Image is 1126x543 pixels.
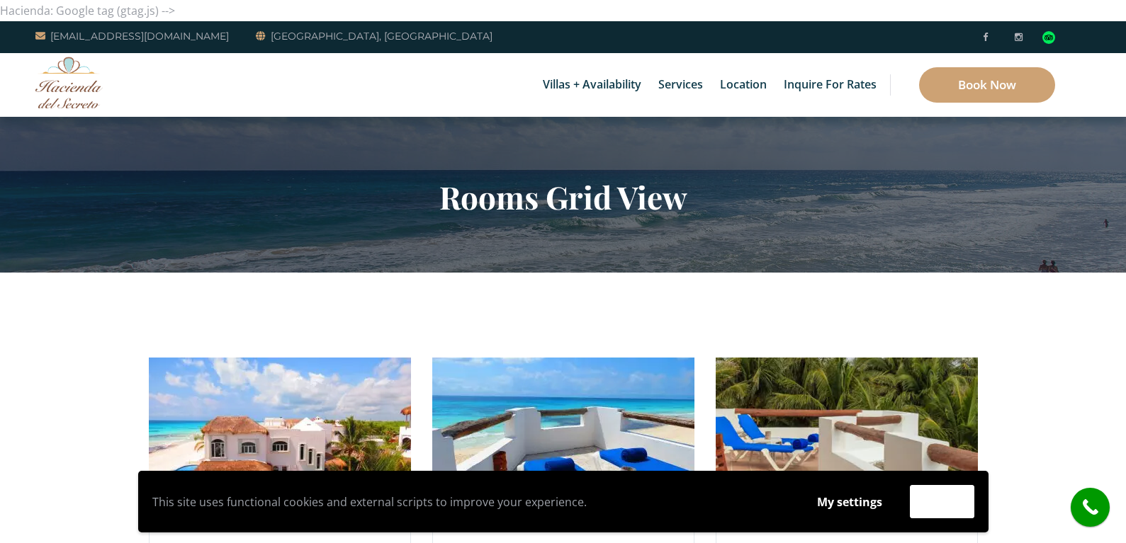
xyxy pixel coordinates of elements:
[804,486,896,518] button: My settings
[256,28,492,45] a: [GEOGRAPHIC_DATA], [GEOGRAPHIC_DATA]
[1042,31,1055,44] div: Read traveler reviews on Tripadvisor
[919,67,1055,103] a: Book Now
[910,485,974,518] button: Accept
[35,28,229,45] a: [EMAIL_ADDRESS][DOMAIN_NAME]
[536,53,648,117] a: Villas + Availability
[713,53,774,117] a: Location
[777,53,884,117] a: Inquire for Rates
[152,491,789,513] p: This site uses functional cookies and external scripts to improve your experience.
[1042,31,1055,44] img: Tripadvisor_logomark.svg
[35,57,103,108] img: Awesome Logo
[651,53,710,117] a: Services
[1071,488,1110,527] a: call
[149,178,978,215] h2: Rooms Grid View
[1074,491,1106,523] i: call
